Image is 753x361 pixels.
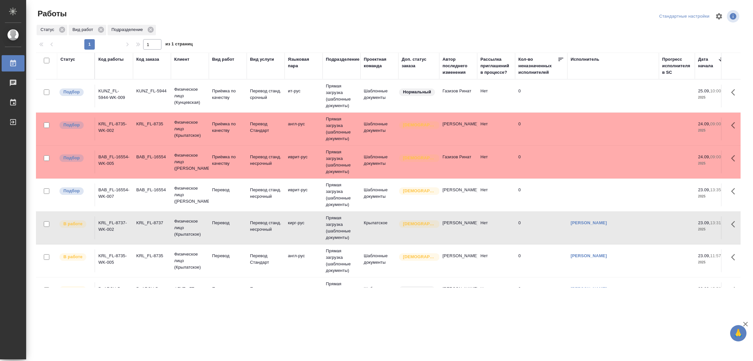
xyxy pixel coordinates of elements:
[212,154,243,167] p: Приёмка по качеству
[63,254,82,260] p: В работе
[136,154,168,160] div: BAB_FL-16554
[439,183,477,206] td: [PERSON_NAME]
[212,220,243,226] p: Перевод
[60,56,75,63] div: Статус
[730,325,746,341] button: 🙏
[63,221,82,227] p: В работе
[285,216,323,239] td: кирг-рус
[403,221,436,227] p: [DEMOGRAPHIC_DATA]
[477,282,515,305] td: Нет
[323,146,360,178] td: Прямая загрузка (шаблонные документы)
[698,88,710,93] p: 25.09,
[69,25,106,35] div: Вид работ
[727,85,743,100] button: Здесь прячутся важные кнопки
[403,188,436,194] p: [DEMOGRAPHIC_DATA]
[698,127,724,134] p: 2025
[477,118,515,140] td: Нет
[439,150,477,173] td: Газизов Ринат
[571,56,599,63] div: Исполнитель
[212,56,234,63] div: Вид работ
[98,56,124,63] div: Код работы
[59,88,91,97] div: Можно подбирать исполнителей
[250,253,281,266] p: Перевод Стандарт
[571,220,607,225] a: [PERSON_NAME]
[698,253,710,258] p: 23.09,
[360,85,398,107] td: Шаблонные документы
[515,282,567,305] td: 0
[515,118,567,140] td: 0
[250,187,281,200] p: Перевод станд. несрочный
[571,253,607,258] a: [PERSON_NAME]
[111,26,145,33] p: Подразделение
[727,249,743,265] button: Здесь прячутся важные кнопки
[402,56,436,69] div: Доп. статус заказа
[439,249,477,272] td: [PERSON_NAME]
[95,183,133,206] td: BAB_FL-16554-WK-007
[662,56,692,76] div: Прогресс исполнителя в SC
[174,218,206,238] p: Физическое лицо (Крылатское)
[323,212,360,244] td: Прямая загрузка (шаблонные документы)
[212,121,243,134] p: Приёмка по качеству
[439,118,477,140] td: [PERSON_NAME]
[698,226,724,233] p: 2025
[477,183,515,206] td: Нет
[403,122,436,128] p: [DEMOGRAPHIC_DATA]
[439,216,477,239] td: [PERSON_NAME]
[727,118,743,133] button: Здесь прячутся важные кнопки
[698,220,710,225] p: 23.09,
[477,150,515,173] td: Нет
[250,56,274,63] div: Вид услуги
[439,85,477,107] td: Газизов Ринат
[212,253,243,259] p: Перевод
[477,216,515,239] td: Нет
[41,26,57,33] p: Статус
[727,282,743,298] button: Здесь прячутся важные кнопки
[95,118,133,140] td: KRL_FL-8735-WK-002
[63,155,80,161] p: Подбор
[59,220,91,228] div: Исполнитель выполняет работу
[326,56,360,63] div: Подразделение
[165,40,193,50] span: из 1 страниц
[360,249,398,272] td: Шаблонные документы
[515,183,567,206] td: 0
[174,251,206,271] p: Физическое лицо (Крылатское)
[285,249,323,272] td: англ-рус
[174,86,206,106] p: Физическое лицо (Кунцевская)
[136,121,168,127] div: KRL_FL-8735
[136,88,168,94] div: KUNZ_FL-5944
[323,80,360,112] td: Прямая загрузка (шаблонные документы)
[403,89,431,95] p: Нормальный
[323,244,360,277] td: Прямая загрузка (шаблонные документы)
[710,154,721,159] p: 09:00
[108,25,156,35] div: Подразделение
[477,85,515,107] td: Нет
[174,119,206,139] p: Физическое лицо (Крылатское)
[727,216,743,232] button: Здесь прячутся важные кнопки
[571,286,607,291] a: [PERSON_NAME]
[360,282,398,305] td: Шаблонные документы
[59,121,91,130] div: Можно подбирать исполнителей
[698,193,724,200] p: 2025
[95,282,133,305] td: D_ARCU-5-WK-002
[250,121,281,134] p: Перевод Стандарт
[174,185,206,205] p: Физическое лицо ([PERSON_NAME])
[285,85,323,107] td: ит-рус
[364,56,395,69] div: Проектная команда
[174,56,189,63] div: Клиент
[733,326,744,340] span: 🙏
[443,56,474,76] div: Автор последнего изменения
[250,286,281,299] p: Перевод станд. несрочный
[136,220,168,226] div: KRL_FL-8737
[73,26,95,33] p: Вид работ
[285,150,323,173] td: иврит-рус
[403,155,436,161] p: [DEMOGRAPHIC_DATA]
[360,216,398,239] td: Крылатское
[698,259,724,266] p: 2025
[727,183,743,199] button: Здесь прячутся важные кнопки
[285,282,323,305] td: укр-рус
[403,254,436,260] p: [DEMOGRAPHIC_DATA]
[136,286,168,292] div: D_ARCU-5
[285,118,323,140] td: англ-рус
[37,25,67,35] div: Статус
[250,88,281,101] p: Перевод станд. срочный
